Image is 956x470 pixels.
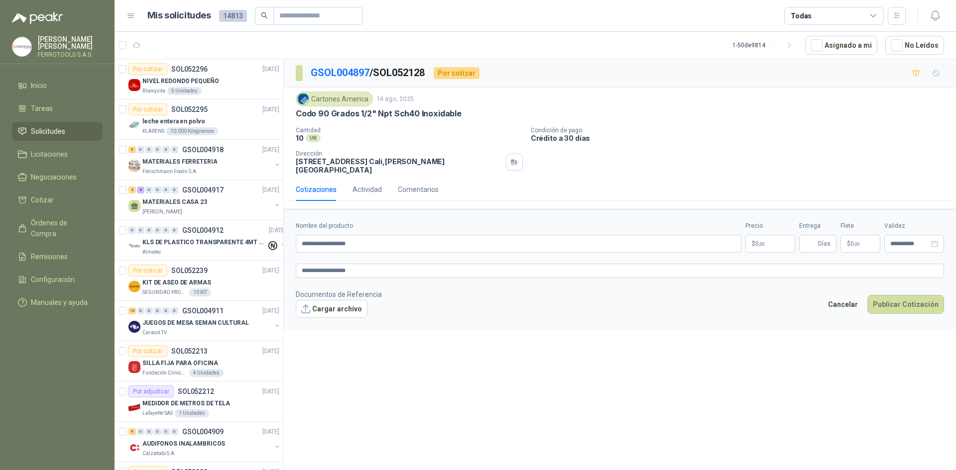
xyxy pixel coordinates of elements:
div: Actividad [353,184,382,195]
div: 0 [171,307,178,314]
span: Cotizar [31,194,54,205]
p: SOL052239 [171,267,208,274]
a: Órdenes de Compra [12,213,103,243]
label: Flete [840,221,880,231]
p: Codo 90 Grados 1/2" Npt Sch40 Inoxidable [296,108,462,119]
div: 0 [145,187,153,193]
p: SEGURIDAD PROVISER LTDA [142,288,187,296]
p: SOL052296 [171,66,208,73]
p: [DATE] [262,266,279,276]
p: $ 0,00 [840,235,880,253]
span: Días [818,235,831,252]
div: 0 [128,227,136,234]
img: Company Logo [128,119,140,131]
label: Precio [745,221,795,231]
a: Manuales y ayuda [12,293,103,312]
p: 10 [296,134,304,142]
p: Crédito a 30 días [531,134,952,142]
p: Almatec [142,248,161,256]
a: Solicitudes [12,122,103,141]
p: SOL052212 [178,388,214,395]
div: 0 [137,428,144,435]
img: Company Logo [128,442,140,454]
p: Calzatodo S.A. [142,450,176,458]
p: GSOL004912 [182,227,224,234]
div: 0 [162,146,170,153]
label: Entrega [799,221,836,231]
div: 0 [162,227,170,234]
a: Remisiones [12,247,103,266]
div: Por cotizar [128,265,167,277]
p: [DATE] [262,105,279,114]
p: Fundación Clínica Shaio [142,369,187,377]
div: Cotizaciones [296,184,337,195]
p: $0,00 [745,235,795,253]
p: Documentos de Referencia [296,289,382,300]
p: 14 ago, 2025 [377,94,414,104]
a: 0 0 0 0 0 0 GSOL004912[DATE] Company LogoKLS DE PLASTICO TRANSPARENTE 4MT CAL 4 Y CINTA TRAAlmatec [128,224,288,256]
div: 1 - 50 de 9814 [732,37,797,53]
div: 10.000 Kilogramos [166,127,218,135]
p: SOL052295 [171,106,208,113]
a: Configuración [12,270,103,289]
div: 10 [128,307,136,314]
div: 0 [145,146,153,153]
button: Publicar Cotización [867,295,944,314]
p: GSOL004909 [182,428,224,435]
p: [PERSON_NAME] [PERSON_NAME] [38,36,103,50]
span: 14813 [219,10,247,22]
div: 0 [154,187,161,193]
div: Por cotizar [128,103,167,115]
span: Remisiones [31,251,68,262]
span: ,00 [759,241,765,247]
span: 0 [755,241,765,247]
div: 0 [171,227,178,234]
label: Nombre del producto [296,221,741,231]
a: GSOL004897 [311,67,369,79]
img: Company Logo [128,79,140,91]
p: KLARENS [142,127,164,135]
div: Cartones America [296,92,373,106]
p: / SOL052128 [311,65,426,81]
img: Company Logo [128,321,140,333]
a: 10 0 0 0 0 0 GSOL004911[DATE] Company LogoJUEGOS DE MESA SEMAN CULTURALCaracol TV [128,305,281,337]
span: 0 [850,241,860,247]
span: search [261,12,268,19]
p: [STREET_ADDRESS] Cali , [PERSON_NAME][GEOGRAPHIC_DATA] [296,157,502,174]
div: 0 [162,307,170,314]
div: 9 [128,428,136,435]
a: 9 0 0 0 0 0 GSOL004909[DATE] Company LogoAUDIFONOS INALAMBRICOSCalzatodo S.A. [128,426,281,458]
p: Blanquita [142,87,165,95]
h1: Mis solicitudes [147,8,211,23]
p: [DATE] [262,347,279,356]
img: Company Logo [128,160,140,172]
div: 5 Unidades [167,87,202,95]
span: Solicitudes [31,126,65,137]
div: UN [306,134,321,142]
p: SOL052213 [171,348,208,355]
p: Lafayette SAS [142,409,173,417]
button: No Leídos [885,36,944,55]
img: Company Logo [128,361,140,373]
a: Por cotizarSOL052239[DATE] Company LogoKIT DE ASEO DE ARMASSEGURIDAD PROVISER LTDA10 KIT [115,261,283,301]
a: Licitaciones [12,145,103,164]
div: 0 [154,307,161,314]
div: Por cotizar [128,345,167,357]
button: Asignado a mi [805,36,877,55]
div: 0 [145,227,153,234]
div: 1 Unidades [175,409,209,417]
div: 0 [137,227,144,234]
div: Todas [791,10,812,21]
div: 0 [171,187,178,193]
div: Por cotizar [434,67,479,79]
p: Condición de pago [531,127,952,134]
span: Tareas [31,103,53,114]
img: Company Logo [128,401,140,413]
p: [DATE] [262,145,279,155]
div: 0 [154,146,161,153]
img: Logo peakr [12,12,63,24]
p: Cantidad [296,127,523,134]
div: 0 [145,428,153,435]
div: 0 [137,307,144,314]
div: 0 [145,307,153,314]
